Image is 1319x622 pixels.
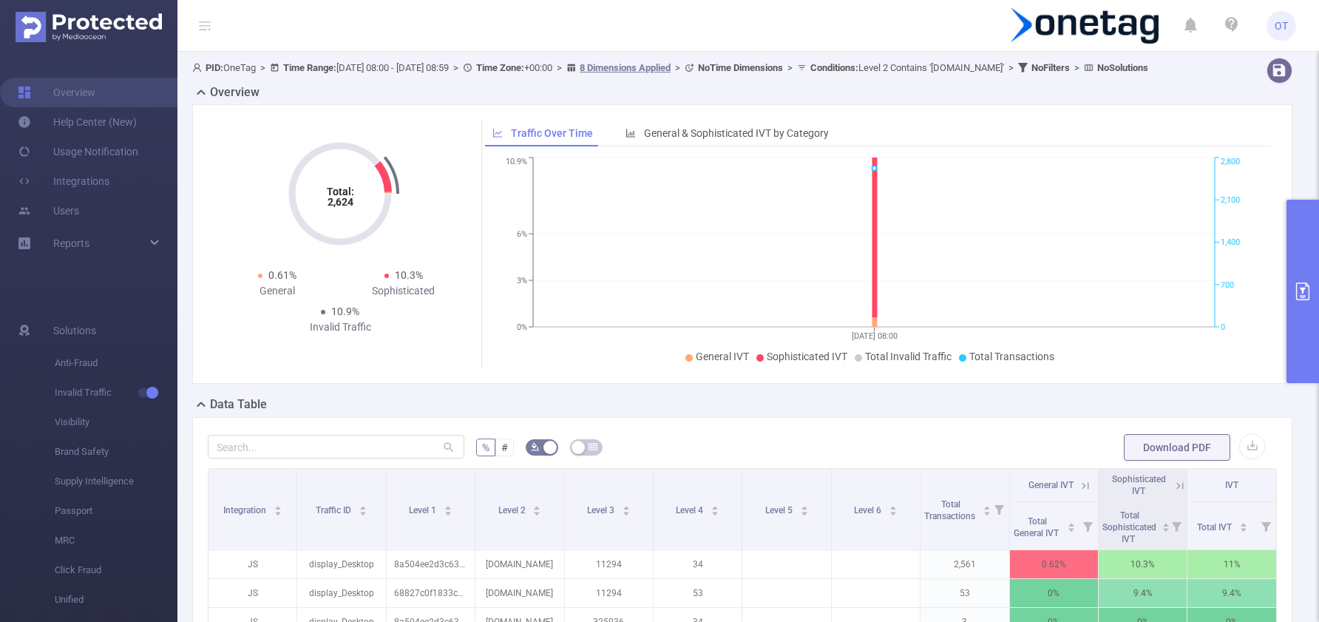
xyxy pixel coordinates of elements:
[475,550,563,578] p: [DOMAIN_NAME]
[711,504,719,513] div: Sort
[1068,526,1076,530] i: icon: caret-down
[449,62,463,73] span: >
[208,579,296,607] p: JS
[475,579,563,607] p: [DOMAIN_NAME]
[316,505,353,515] span: Traffic ID
[1166,502,1187,550] i: Filter menu
[55,437,177,467] span: Brand Safety
[517,322,527,332] tspan: 0%
[53,316,96,345] span: Solutions
[482,442,489,453] span: %
[192,63,206,72] i: icon: user
[501,442,508,453] span: #
[969,351,1054,362] span: Total Transactions
[55,555,177,585] span: Click Fraud
[1068,521,1076,525] i: icon: caret-up
[55,378,177,408] span: Invalid Traffic
[983,504,991,508] i: icon: caret-up
[1221,158,1240,167] tspan: 2,800
[1240,526,1248,530] i: icon: caret-down
[55,496,177,526] span: Passport
[533,510,541,514] i: icon: caret-down
[1162,521,1170,525] i: icon: caret-up
[1004,62,1018,73] span: >
[444,510,452,514] i: icon: caret-down
[55,526,177,555] span: MRC
[1099,579,1187,607] p: 9.4%
[983,510,991,514] i: icon: caret-down
[1070,62,1084,73] span: >
[55,585,177,615] span: Unified
[327,186,354,197] tspan: Total:
[55,408,177,437] span: Visibility
[920,550,1008,578] p: 2,561
[274,504,282,508] i: icon: caret-up
[1077,502,1098,550] i: Filter menu
[1067,521,1076,530] div: Sort
[1225,480,1238,490] span: IVT
[18,166,109,196] a: Integrations
[800,504,808,508] i: icon: caret-up
[1162,521,1170,530] div: Sort
[506,158,527,167] tspan: 10.9%
[851,331,897,341] tspan: [DATE] 08:00
[517,276,527,285] tspan: 3%
[1197,522,1234,533] span: Total IVT
[268,269,296,281] span: 0.61%
[55,348,177,378] span: Anti-Fraud
[511,127,593,139] span: Traffic Over Time
[208,550,296,578] p: JS
[331,305,359,317] span: 10.9%
[1255,502,1276,550] i: Filter menu
[854,505,884,515] span: Level 6
[565,550,653,578] p: 11294
[983,504,991,513] div: Sort
[676,505,705,515] span: Level 4
[552,62,566,73] span: >
[783,62,797,73] span: >
[810,62,858,73] b: Conditions :
[517,229,527,239] tspan: 6%
[924,499,977,521] span: Total Transactions
[297,550,385,578] p: display_Desktop
[297,579,385,607] p: display_Desktop
[444,504,452,508] i: icon: caret-up
[889,504,897,508] i: icon: caret-up
[654,550,742,578] p: 34
[865,351,952,362] span: Total Invalid Traffic
[1221,195,1240,205] tspan: 2,100
[1099,550,1187,578] p: 10.3%
[328,196,353,208] tspan: 2,624
[565,579,653,607] p: 11294
[18,196,79,226] a: Users
[1010,550,1098,578] p: 0.62%
[18,107,137,137] a: Help Center (New)
[765,505,795,515] span: Level 5
[654,579,742,607] p: 53
[532,504,541,513] div: Sort
[1275,11,1288,41] span: OT
[889,504,898,513] div: Sort
[587,505,617,515] span: Level 3
[192,62,1148,73] span: OneTag [DATE] 08:00 - [DATE] 08:59 +00:00
[1221,322,1225,332] tspan: 0
[767,351,847,362] span: Sophisticated IVT
[800,504,809,513] div: Sort
[1014,516,1061,538] span: Total General IVT
[395,269,423,281] span: 10.3%
[533,504,541,508] i: icon: caret-up
[989,469,1009,550] i: Filter menu
[1240,521,1248,525] i: icon: caret-up
[671,62,685,73] span: >
[16,12,162,42] img: Protected Media
[492,128,503,138] i: icon: line-chart
[53,229,89,258] a: Reports
[18,137,138,166] a: Usage Notification
[476,62,524,73] b: Time Zone:
[625,128,636,138] i: icon: bar-chart
[580,62,671,73] u: 8 Dimensions Applied
[1028,480,1074,490] span: General IVT
[711,504,719,508] i: icon: caret-up
[277,320,404,335] div: Invalid Traffic
[256,62,270,73] span: >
